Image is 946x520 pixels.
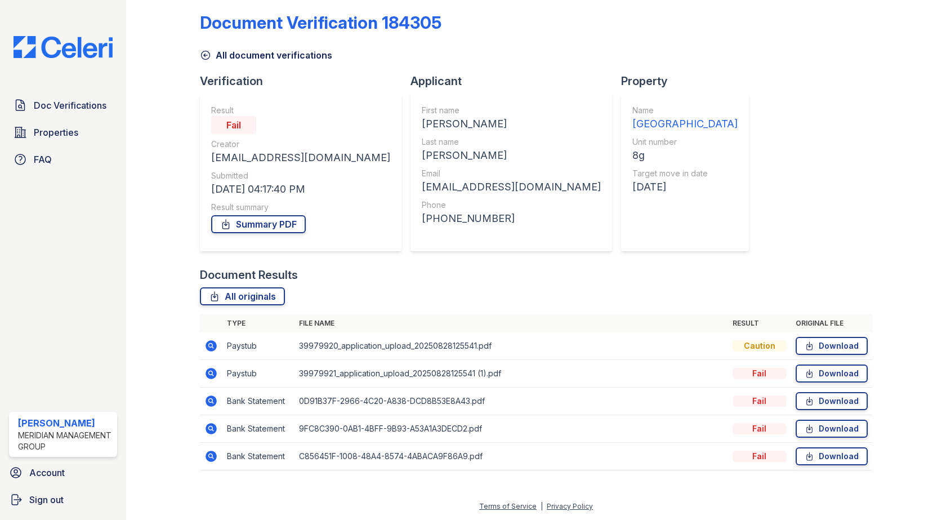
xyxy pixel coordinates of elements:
div: Fail [733,395,787,407]
td: Bank Statement [222,388,294,415]
div: Applicant [410,73,621,89]
div: 8g [632,148,738,163]
a: Download [796,447,868,465]
div: | [541,502,543,510]
div: Property [621,73,758,89]
a: Doc Verifications [9,94,117,117]
a: FAQ [9,148,117,171]
a: Name [GEOGRAPHIC_DATA] [632,105,738,132]
div: Meridian Management Group [18,430,113,452]
a: Sign out [5,488,122,511]
div: Last name [422,136,601,148]
div: Fail [211,116,256,134]
div: [EMAIL_ADDRESS][DOMAIN_NAME] [211,150,390,166]
a: Summary PDF [211,215,306,233]
div: Document Results [200,267,298,283]
div: [GEOGRAPHIC_DATA] [632,116,738,132]
span: Sign out [29,493,64,506]
div: Result summary [211,202,390,213]
div: Creator [211,139,390,150]
div: Target move in date [632,168,738,179]
div: Email [422,168,601,179]
a: Download [796,337,868,355]
th: File name [294,314,728,332]
div: [EMAIL_ADDRESS][DOMAIN_NAME] [422,179,601,195]
a: Account [5,461,122,484]
a: Download [796,392,868,410]
div: Phone [422,199,601,211]
span: Account [29,466,65,479]
a: Download [796,365,868,383]
div: Caution [733,340,787,352]
div: Document Verification 184305 [200,12,441,33]
th: Type [222,314,294,332]
td: Paystub [222,360,294,388]
td: 0D91B37F-2966-4C20-A838-DCD8B53E8A43.pdf [294,388,728,415]
div: [PERSON_NAME] [422,116,601,132]
td: Bank Statement [222,443,294,470]
td: 9FC8C390-0AB1-4BFF-9B93-A53A1A3DECD2.pdf [294,415,728,443]
div: Fail [733,368,787,379]
a: Privacy Policy [547,502,593,510]
td: Bank Statement [222,415,294,443]
img: CE_Logo_Blue-a8612792a0a2168367f1c8372b55b34899dd931a85d93a1a3d3e32e68fde9ad4.png [5,36,122,58]
td: 39979920_application_upload_20250828125541.pdf [294,332,728,360]
a: Download [796,420,868,438]
span: FAQ [34,153,52,166]
div: Unit number [632,136,738,148]
td: 39979921_application_upload_20250828125541 (1).pdf [294,360,728,388]
div: Submitted [211,170,390,181]
a: Properties [9,121,117,144]
div: First name [422,105,601,116]
div: Fail [733,451,787,462]
div: Verification [200,73,410,89]
a: All originals [200,287,285,305]
div: [PERSON_NAME] [18,416,113,430]
th: Original file [791,314,872,332]
div: [DATE] 04:17:40 PM [211,181,390,197]
a: Terms of Service [479,502,537,510]
a: All document verifications [200,48,332,62]
td: C856451F-1008-48A4-8574-4ABACA9F86A9.pdf [294,443,728,470]
td: Paystub [222,332,294,360]
div: [PHONE_NUMBER] [422,211,601,226]
span: Properties [34,126,78,139]
div: Result [211,105,390,116]
div: [DATE] [632,179,738,195]
div: Name [632,105,738,116]
th: Result [728,314,791,332]
span: Doc Verifications [34,99,106,112]
div: [PERSON_NAME] [422,148,601,163]
div: Fail [733,423,787,434]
